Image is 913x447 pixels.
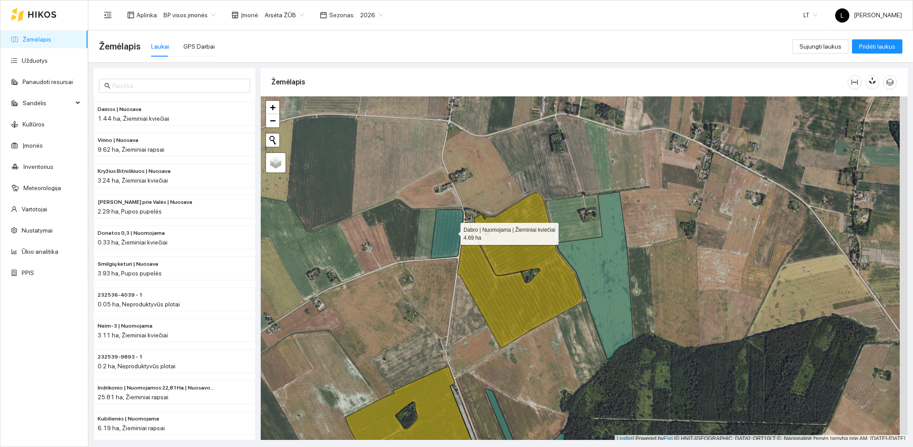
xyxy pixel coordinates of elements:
button: Pridėti laukus [852,39,902,53]
span: 2026 [360,8,383,22]
span: Arsėta ŽŪB [265,8,304,22]
span: Sandėlis [23,94,73,112]
span: search [104,83,110,89]
span: 9.62 ha, Žieminiai rapsai [98,146,164,153]
a: Layers [266,153,285,172]
span: column-width [848,79,861,86]
span: LT [803,8,818,22]
span: 2.29 ha, Pupos pupelės [98,208,162,215]
button: menu-fold [99,6,117,24]
span: shop [232,11,239,19]
span: 1.44 ha, Žieminiai kviečiai [98,115,169,122]
span: 3.24 ha, Žieminiai kviečiai [98,177,168,184]
span: 0.2 ha, Neproduktyvūs plotai [98,363,175,370]
a: Sujungti laukus [792,43,848,50]
span: Kryžius Bitniškiuos | Nuosava [98,167,171,176]
span: 3.93 ha, Pupos pupelės [98,270,162,277]
span: layout [127,11,134,19]
input: Paieška [112,81,245,91]
a: Panaudoti resursai [23,78,73,85]
a: Zoom out [266,114,279,127]
span: menu-fold [104,11,112,19]
span: 0.05 ha, Neproduktyvūs plotai [98,301,180,308]
a: Nustatymai [22,227,53,234]
a: Inventorius [23,163,53,170]
span: + [270,102,276,113]
div: Žemėlapis [271,69,848,95]
span: Smilgių keturi | Nuosava [98,260,158,268]
a: Vartotojai [22,206,47,213]
div: GPS Darbai [183,42,215,51]
span: 0.33 ha, Žieminiai kviečiai [98,239,167,246]
button: column-width [848,75,862,89]
a: Meteorologija [23,184,61,191]
span: 25.81 ha, Žieminiai rapsai [98,394,168,401]
span: Žemėlapis [99,39,141,53]
span: Sezonas : [329,10,355,20]
span: Pridėti laukus [859,42,895,51]
span: Virino | Nuosava [98,136,138,145]
span: Įmonė : [241,10,259,20]
span: Rolando prie Valės | Nuosava [98,198,192,206]
span: L [841,8,844,23]
span: | [674,436,676,442]
span: 232536-4039 - 1 [98,291,143,299]
a: Užduotys [22,57,48,64]
span: Dainos | Nuosava [98,105,141,114]
button: Initiate a new search [266,134,279,147]
a: PPIS [22,269,34,276]
span: 6.19 ha, Žieminiai rapsai [98,424,165,432]
span: 3.11 ha, Žieminiai kviečiai [98,332,168,339]
a: Ūkio analitika [22,248,58,255]
span: BP visos įmonės [164,8,216,22]
a: Kultūros [23,121,45,128]
a: Pridėti laukus [852,43,902,50]
span: Sujungti laukus [799,42,841,51]
a: Zoom in [266,101,279,114]
button: Sujungti laukus [792,39,848,53]
span: 232539-9893 - 1 [98,353,143,361]
span: − [270,115,276,126]
a: Esri [664,436,673,442]
span: Aplinka : [137,10,158,20]
span: Donatos 0,3 | Nuomojama [98,229,165,237]
span: calendar [320,11,327,19]
a: Leaflet [617,436,633,442]
a: Žemėlapis [23,36,51,43]
div: | Powered by © HNIT-[GEOGRAPHIC_DATA]; ORT10LT ©, Nacionalinė žemės tarnyba prie AM, [DATE]-[DATE] [615,435,908,443]
a: Įmonės [23,142,43,149]
div: Laukai [151,42,169,51]
span: Indrikonio | Nuomojamos 22,81Ha | Nuosavos 3,00 Ha [98,384,216,392]
span: Kubilienės | Nuomojama [98,415,159,423]
span: Neim-3 | Nuomojama [98,322,152,330]
span: [PERSON_NAME] [835,11,902,19]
